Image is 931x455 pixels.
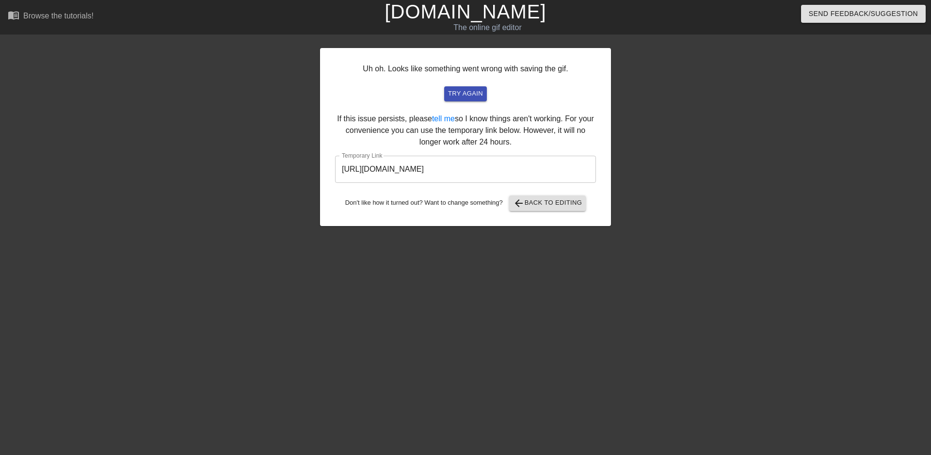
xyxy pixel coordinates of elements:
[8,9,94,24] a: Browse the tutorials!
[8,9,19,21] span: menu_book
[335,195,596,211] div: Don't like how it turned out? Want to change something?
[432,114,455,123] a: tell me
[444,86,487,101] button: try again
[801,5,926,23] button: Send Feedback/Suggestion
[513,197,582,209] span: Back to Editing
[509,195,586,211] button: Back to Editing
[335,156,596,183] input: bare
[448,88,483,99] span: try again
[513,197,525,209] span: arrow_back
[315,22,660,33] div: The online gif editor
[320,48,611,226] div: Uh oh. Looks like something went wrong with saving the gif. If this issue persists, please so I k...
[385,1,546,22] a: [DOMAIN_NAME]
[23,12,94,20] div: Browse the tutorials!
[809,8,918,20] span: Send Feedback/Suggestion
